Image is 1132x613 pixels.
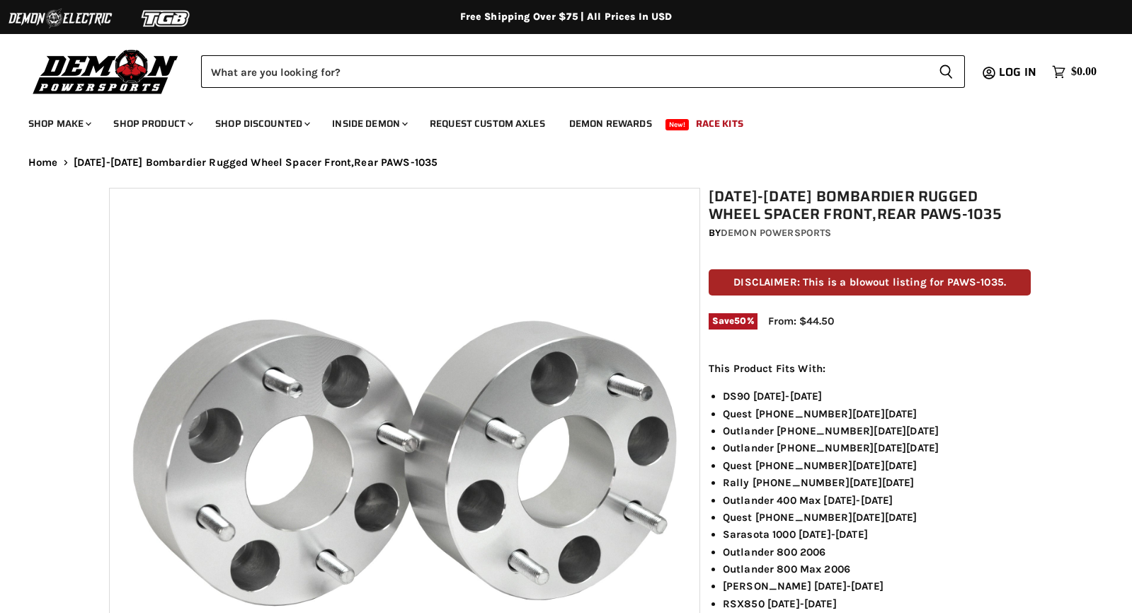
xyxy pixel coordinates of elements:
[768,315,834,327] span: From: $44.50
[665,119,690,130] span: New!
[113,5,219,32] img: TGB Logo 2
[709,360,1031,377] p: This Product Fits With:
[74,157,438,169] span: [DATE]-[DATE] Bombardier Rugged Wheel Spacer Front,Rear PAWS-1035
[723,439,1031,456] li: Outlander [PHONE_NUMBER][DATE][DATE]
[18,109,100,138] a: Shop Make
[993,66,1045,79] a: Log in
[18,103,1093,138] ul: Main menu
[734,315,746,326] span: 50
[723,422,1031,439] li: Outlander [PHONE_NUMBER][DATE][DATE]
[201,55,965,88] form: Product
[723,474,1031,491] li: Rally [PHONE_NUMBER][DATE][DATE]
[28,157,58,169] a: Home
[723,457,1031,474] li: Quest [PHONE_NUMBER][DATE][DATE]
[103,109,202,138] a: Shop Product
[1071,65,1097,79] span: $0.00
[927,55,965,88] button: Search
[709,313,757,329] span: Save %
[723,578,1031,595] li: [PERSON_NAME] [DATE]-[DATE]
[999,63,1036,81] span: Log in
[723,405,1031,422] li: Quest [PHONE_NUMBER][DATE][DATE]
[723,492,1031,509] li: Outlander 400 Max [DATE]-[DATE]
[419,109,556,138] a: Request Custom Axles
[723,595,1031,612] li: RSX850 [DATE]-[DATE]
[723,509,1031,526] li: Quest [PHONE_NUMBER][DATE][DATE]
[321,109,416,138] a: Inside Demon
[723,526,1031,543] li: Sarasota 1000 [DATE]-[DATE]
[723,388,1031,405] li: DS90 [DATE]-[DATE]
[201,55,927,88] input: Search
[709,269,1031,296] p: DISCLAIMER: This is a blowout listing for PAWS-1035.
[723,544,1031,561] li: Outlander 800 2006
[205,109,319,138] a: Shop Discounted
[559,109,663,138] a: Demon Rewards
[709,225,1031,241] div: by
[723,561,1031,578] li: Outlander 800 Max 2006
[28,46,183,96] img: Demon Powersports
[7,5,113,32] img: Demon Electric Logo 2
[685,109,754,138] a: Race Kits
[709,188,1031,223] h1: [DATE]-[DATE] Bombardier Rugged Wheel Spacer Front,Rear PAWS-1035
[721,227,831,239] a: Demon Powersports
[1045,62,1104,82] a: $0.00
